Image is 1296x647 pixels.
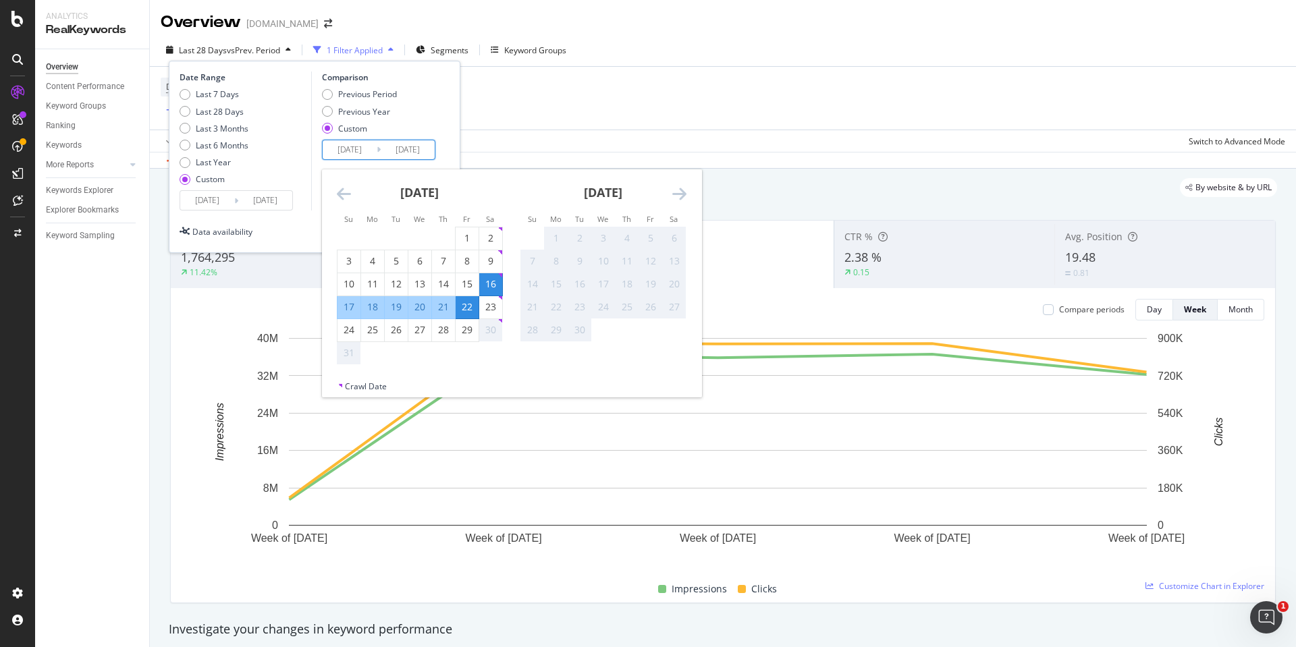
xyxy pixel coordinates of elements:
td: Not available. Monday, September 1, 2025 [544,227,568,250]
div: 11 [361,277,384,291]
div: Last 7 Days [180,88,248,100]
div: Keywords Explorer [46,184,113,198]
div: 25 [361,323,384,337]
a: Customize Chart in Explorer [1145,580,1264,592]
a: Keywords Explorer [46,184,140,198]
td: Selected as start date. Saturday, August 16, 2025 [479,273,502,296]
div: Keyword Groups [504,45,566,56]
div: Investigate your changes in keyword performance [169,621,1277,638]
div: 8 [456,254,479,268]
strong: [DATE] [584,184,622,200]
div: 21 [521,300,544,314]
button: Add Filter [161,103,215,119]
text: 0 [272,519,278,531]
div: Previous Year [338,106,390,117]
div: Move backward to switch to the previous month. [337,186,351,202]
div: Custom [196,173,225,185]
svg: A chart. [182,331,1254,565]
div: RealKeywords [46,22,138,38]
div: 28 [521,323,544,337]
div: Week [1184,304,1206,315]
div: 25 [616,300,639,314]
div: 23 [479,300,502,314]
div: 8 [545,254,568,268]
div: Last Year [180,157,248,168]
td: Selected as end date. Friday, August 22, 2025 [455,296,479,318]
button: Apply [161,130,200,152]
text: Clicks [1213,418,1224,447]
div: Last 6 Months [196,140,248,151]
button: Day [1135,299,1173,320]
small: Th [439,214,448,224]
div: 16 [479,277,502,291]
div: 30 [568,323,591,337]
td: Not available. Friday, September 26, 2025 [639,296,662,318]
td: Not available. Tuesday, September 23, 2025 [568,296,591,318]
div: 23 [568,300,591,314]
td: Choose Tuesday, August 12, 2025 as your check-in date. It’s available. [384,273,408,296]
div: 15 [545,277,568,291]
small: Su [528,214,537,224]
span: By website & by URL [1195,184,1272,192]
text: 40M [257,333,278,344]
div: 24 [592,300,615,314]
a: Ranking [46,119,140,133]
div: 7 [432,254,455,268]
div: Switch to Advanced Mode [1189,136,1285,147]
div: 1 [456,231,479,245]
a: Keywords [46,138,140,152]
div: Content Performance [46,80,124,94]
div: Last Year [196,157,231,168]
div: 4 [361,254,384,268]
small: Sa [670,214,678,224]
div: 10 [337,277,360,291]
div: 0.15 [853,266,869,278]
div: 0.81 [1073,267,1089,279]
div: Previous Period [322,88,397,100]
td: Selected. Monday, August 18, 2025 [360,296,384,318]
div: Overview [161,11,241,34]
td: Choose Monday, August 4, 2025 as your check-in date. It’s available. [360,250,384,273]
div: 6 [408,254,431,268]
div: Crawl Date [345,381,387,392]
div: Day [1147,304,1162,315]
div: arrow-right-arrow-left [324,19,332,28]
a: Overview [46,60,140,74]
td: Selected. Wednesday, August 20, 2025 [408,296,431,318]
text: 720K [1158,370,1183,381]
div: 22 [545,300,568,314]
td: Choose Tuesday, August 5, 2025 as your check-in date. It’s available. [384,250,408,273]
td: Choose Thursday, August 28, 2025 as your check-in date. It’s available. [431,318,455,341]
td: Not available. Monday, September 15, 2025 [544,273,568,296]
div: 17 [592,277,615,291]
small: Sa [486,214,494,224]
td: Not available. Tuesday, September 16, 2025 [568,273,591,296]
text: 8M [263,482,278,494]
text: 32M [257,370,278,381]
td: Not available. Monday, September 29, 2025 [544,318,568,341]
div: 14 [432,277,455,291]
button: Week [1173,299,1218,320]
td: Not available. Saturday, September 6, 2025 [662,227,686,250]
div: 11.42% [190,266,217,278]
div: 12 [385,277,408,291]
text: Week of [DATE] [465,532,541,544]
span: Segments [431,45,468,56]
div: 9 [479,254,502,268]
div: 28 [432,323,455,337]
td: Not available. Sunday, September 21, 2025 [520,296,544,318]
div: Calendar [322,169,701,381]
input: End Date [238,191,292,210]
td: Not available. Friday, September 5, 2025 [639,227,662,250]
button: Switch to Advanced Mode [1183,130,1285,152]
small: Tu [391,214,400,224]
div: 20 [663,277,686,291]
td: Selected. Thursday, August 21, 2025 [431,296,455,318]
span: Avg. Position [1065,230,1123,243]
div: Last 3 Months [196,123,248,134]
td: Choose Friday, August 1, 2025 as your check-in date. It’s available. [455,227,479,250]
td: Not available. Tuesday, September 9, 2025 [568,250,591,273]
div: More Reports [46,158,94,172]
td: Choose Friday, August 8, 2025 as your check-in date. It’s available. [455,250,479,273]
td: Not available. Saturday, September 13, 2025 [662,250,686,273]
